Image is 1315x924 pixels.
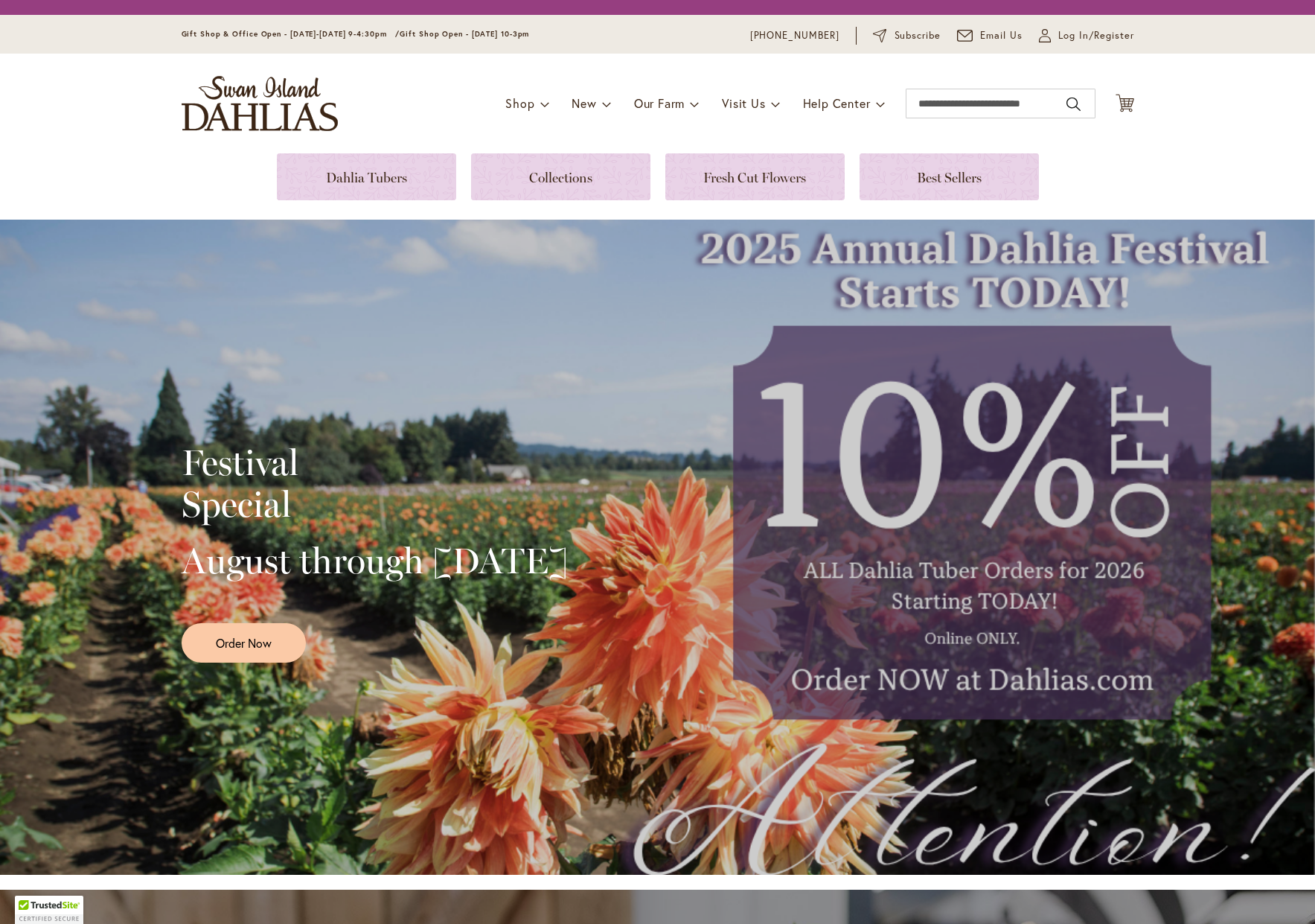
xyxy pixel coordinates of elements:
span: New [572,95,596,111]
span: Our Farm [634,95,685,111]
a: Order Now [182,623,306,663]
span: Gift Shop Open - [DATE] 10-3pm [400,29,529,39]
span: Email Us [980,28,1023,43]
a: Subscribe [873,28,941,43]
span: Visit Us [722,95,765,111]
a: Email Us [957,28,1023,43]
span: Subscribe [895,28,941,43]
a: [PHONE_NUMBER] [750,28,840,43]
span: Help Center [803,95,871,111]
h2: August through [DATE] [182,540,568,582]
a: Log In/Register [1039,28,1134,43]
div: TrustedSite Certified [15,896,83,924]
a: store logo [182,76,338,131]
span: Shop [505,95,534,111]
button: Search [1066,92,1080,116]
h2: Festival Special [182,442,568,525]
span: Order Now [216,634,272,651]
span: Gift Shop & Office Open - [DATE]-[DATE] 9-4:30pm / [182,29,400,39]
span: Log In/Register [1058,28,1134,43]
